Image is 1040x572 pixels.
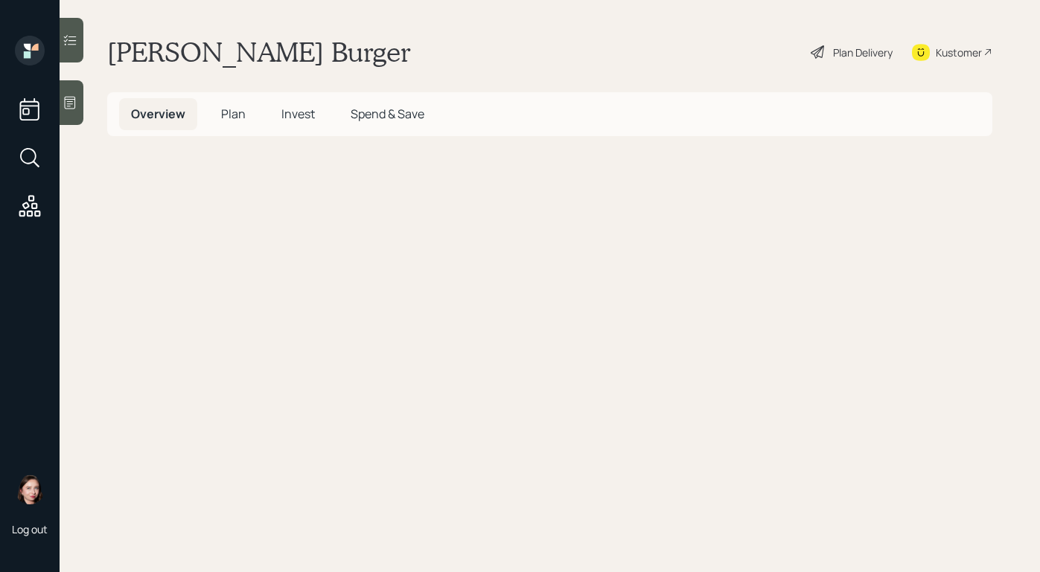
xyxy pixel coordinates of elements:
img: aleksandra-headshot.png [15,475,45,504]
h1: [PERSON_NAME] Burger [107,36,411,68]
div: Plan Delivery [833,45,893,60]
span: Spend & Save [351,106,424,122]
span: Invest [281,106,315,122]
div: Log out [12,522,48,536]
div: Kustomer [936,45,982,60]
span: Plan [221,106,246,122]
span: Overview [131,106,185,122]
